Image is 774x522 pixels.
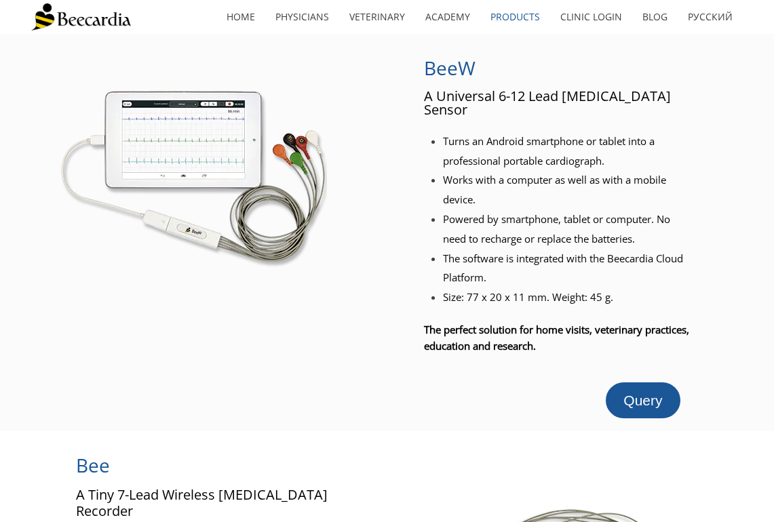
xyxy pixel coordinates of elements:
[339,1,415,33] a: Veterinary
[424,323,689,353] span: The perfect solution for home visits, veterinary practices, education and research.
[76,485,328,520] span: A Tiny 7-Lead Wireless [MEDICAL_DATA] Recorder
[550,1,632,33] a: Clinic Login
[606,382,680,418] a: Query
[76,452,110,478] span: Bee
[480,1,550,33] a: Products
[415,1,480,33] a: Academy
[443,173,666,206] span: Works with a computer as well as with a mobile device.
[678,1,743,33] a: Русский
[424,87,671,119] span: A Universal 6-12 Lead [MEDICAL_DATA] Sensor
[443,290,613,304] span: Size: 77 x 20 x 11 mm. Weight: 45 g.
[265,1,339,33] a: Physicians
[623,393,662,408] span: Query
[443,134,655,167] span: Turns an Android smartphone or tablet into a professional portable cardiograph.
[31,3,131,31] img: Beecardia
[443,252,683,285] span: The software is integrated with the Beecardia Cloud Platform.
[424,55,476,81] span: BeeW
[632,1,678,33] a: Blog
[216,1,265,33] a: home
[443,212,670,245] span: Powered by smartphone, tablet or computer. No need to recharge or replace the batteries.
